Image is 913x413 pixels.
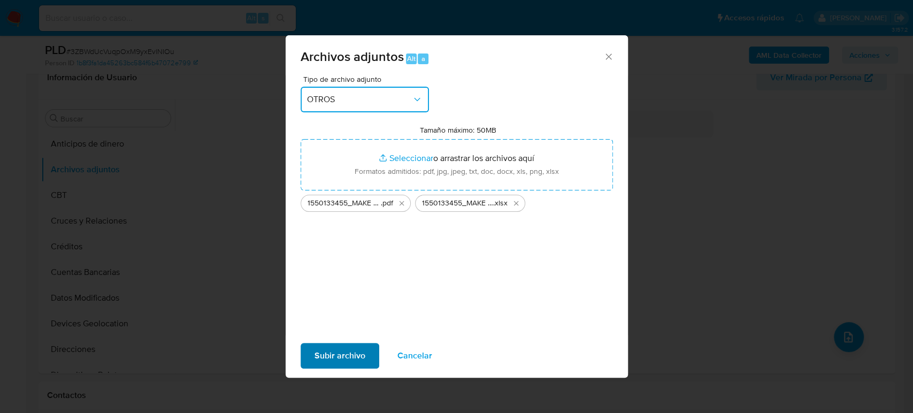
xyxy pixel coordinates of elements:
[397,344,432,368] span: Cancelar
[301,190,613,212] ul: Archivos seleccionados
[407,53,416,64] span: Alt
[421,53,425,64] span: a
[308,198,381,209] span: 1550133455_MAKE ARRAGEMENTS_Agosto2025
[603,51,613,61] button: Cerrar
[395,197,408,210] button: Eliminar 1550133455_MAKE ARRAGEMENTS_Agosto2025.pdf
[383,343,446,369] button: Cancelar
[422,198,493,209] span: 1550133455_MAKE ARRAGEMENTS_Agosto2025
[510,197,523,210] button: Eliminar 1550133455_MAKE ARRAGEMENTS_Agosto2025.xlsx
[420,125,496,135] label: Tamaño máximo: 50MB
[301,47,404,66] span: Archivos adjuntos
[381,198,393,209] span: .pdf
[301,343,379,369] button: Subir archivo
[307,94,412,105] span: OTROS
[314,344,365,368] span: Subir archivo
[301,87,429,112] button: OTROS
[493,198,508,209] span: .xlsx
[303,75,432,83] span: Tipo de archivo adjunto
